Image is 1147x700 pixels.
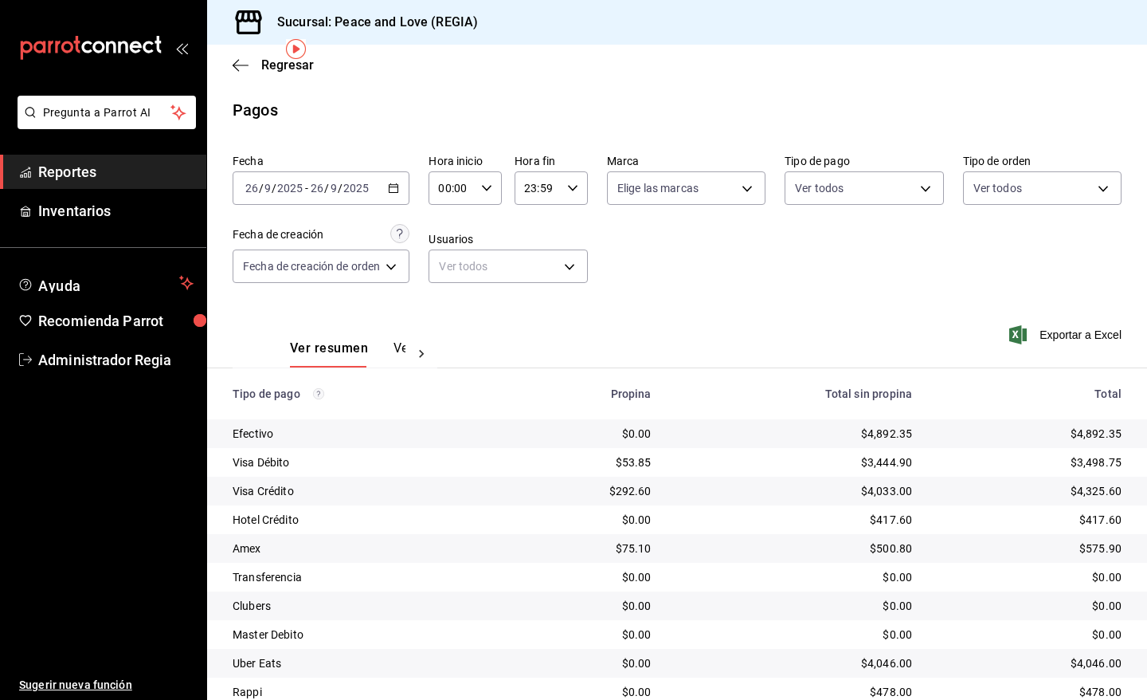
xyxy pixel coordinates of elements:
[233,454,495,470] div: Visa Débito
[520,627,652,643] div: $0.00
[38,161,194,183] span: Reportes
[324,182,329,195] span: /
[520,483,652,499] div: $292.60
[338,182,343,195] span: /
[963,155,1122,167] label: Tipo de orden
[330,182,338,195] input: --
[938,512,1122,528] div: $417.60
[938,627,1122,643] div: $0.00
[233,483,495,499] div: Visa Crédito
[264,13,478,32] h3: Sucursal: Peace and Love (REGIA)
[795,180,844,196] span: Ver todos
[938,387,1122,400] div: Total
[38,349,194,371] span: Administrador Regia
[938,569,1122,585] div: $0.00
[245,182,259,195] input: --
[310,182,324,195] input: --
[677,541,913,556] div: $500.80
[677,483,913,499] div: $4,033.00
[429,250,587,283] div: Ver todos
[785,155,943,167] label: Tipo de pago
[261,57,314,73] span: Regresar
[313,388,324,399] svg: Los pagos realizados con Pay y otras terminales son montos brutos.
[607,155,765,167] label: Marca
[677,569,913,585] div: $0.00
[677,627,913,643] div: $0.00
[175,41,188,54] button: open_drawer_menu
[520,426,652,442] div: $0.00
[520,387,652,400] div: Propina
[938,454,1122,470] div: $3,498.75
[677,684,913,700] div: $478.00
[677,454,913,470] div: $3,444.90
[677,655,913,671] div: $4,046.00
[938,655,1122,671] div: $4,046.00
[520,512,652,528] div: $0.00
[520,541,652,556] div: $75.10
[264,182,272,195] input: --
[38,310,194,332] span: Recomienda Parrot
[938,426,1122,442] div: $4,892.35
[305,182,308,195] span: -
[938,684,1122,700] div: $478.00
[19,677,194,694] span: Sugerir nueva función
[290,340,368,368] button: Ver resumen
[677,426,913,442] div: $4,892.35
[38,200,194,222] span: Inventarios
[429,234,587,245] label: Usuarios
[520,684,652,700] div: $0.00
[677,598,913,614] div: $0.00
[18,96,196,129] button: Pregunta a Parrot AI
[286,39,306,59] img: Tooltip marker
[233,57,314,73] button: Regresar
[233,512,495,528] div: Hotel Crédito
[233,598,495,614] div: Clubers
[515,155,588,167] label: Hora fin
[1012,325,1122,344] button: Exportar a Excel
[259,182,264,195] span: /
[938,483,1122,499] div: $4,325.60
[276,182,303,195] input: ----
[243,258,380,274] span: Fecha de creación de orden
[233,684,495,700] div: Rappi
[938,541,1122,556] div: $575.90
[617,180,699,196] span: Elige las marcas
[677,512,913,528] div: $417.60
[520,598,652,614] div: $0.00
[429,155,502,167] label: Hora inicio
[38,273,173,293] span: Ayuda
[233,541,495,556] div: Amex
[233,627,495,643] div: Master Debito
[343,182,370,195] input: ----
[233,226,323,243] div: Fecha de creación
[272,182,276,195] span: /
[233,387,495,400] div: Tipo de pago
[233,655,495,671] div: Uber Eats
[233,155,409,167] label: Fecha
[43,104,171,121] span: Pregunta a Parrot AI
[520,454,652,470] div: $53.85
[520,655,652,671] div: $0.00
[233,426,495,442] div: Efectivo
[677,387,913,400] div: Total sin propina
[290,340,405,368] div: navigation tabs
[938,598,1122,614] div: $0.00
[520,569,652,585] div: $0.00
[233,569,495,585] div: Transferencia
[393,340,453,368] button: Ver pagos
[973,180,1022,196] span: Ver todos
[233,98,278,122] div: Pagos
[11,116,196,132] a: Pregunta a Parrot AI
